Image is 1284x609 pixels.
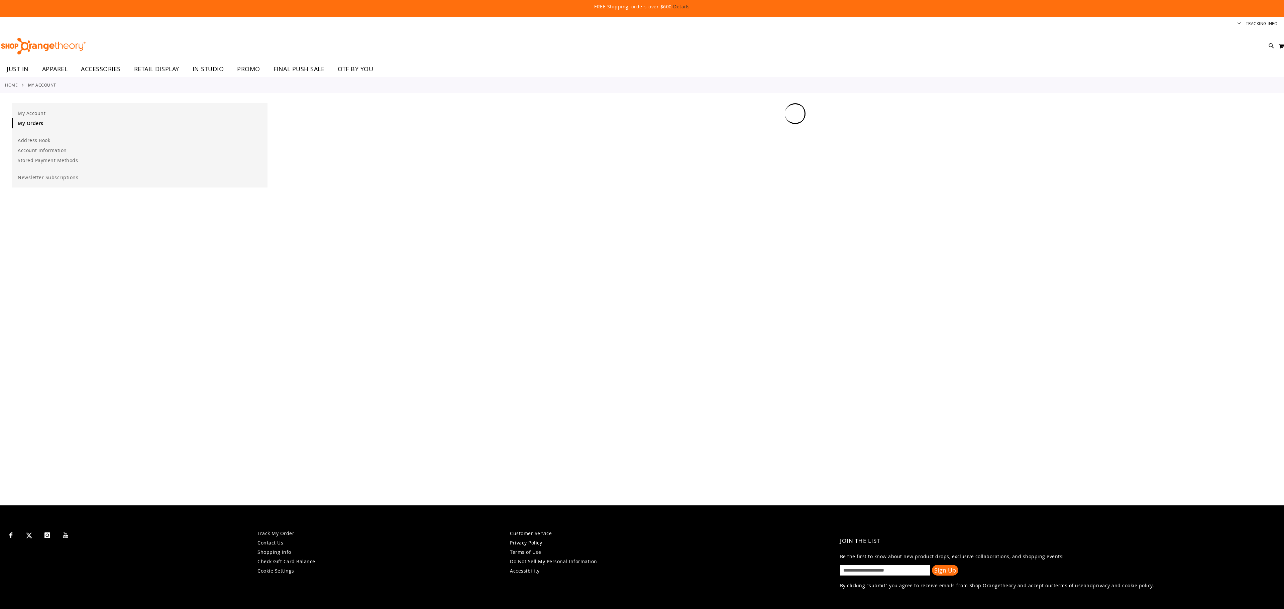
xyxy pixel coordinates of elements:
[1246,21,1278,26] a: Tracking Info
[840,565,930,576] input: enter email
[5,529,17,540] a: Visit our Facebook page
[7,62,29,77] span: JUST IN
[510,558,597,565] a: Do Not Sell My Personal Information
[42,62,68,77] span: APPAREL
[673,3,690,10] a: Details
[257,530,294,536] a: Track My Order
[237,62,260,77] span: PROMO
[74,62,127,77] a: ACCESSORIES
[35,62,75,77] a: APPAREL
[274,62,325,77] span: FINAL PUSH SALE
[12,145,267,155] a: Account Information
[934,566,956,574] span: Sign Up
[510,549,541,555] a: Terms of Use
[257,539,283,546] a: Contact Us
[12,172,267,182] a: Newsletter Subscriptions
[1093,582,1154,589] a: privacy and cookie policy.
[840,582,1258,589] p: By clicking "submit" you agree to receive emails from Shop Orangetheory and accept our and
[41,529,53,540] a: Visit our Instagram page
[230,62,267,77] a: PROMO
[1238,21,1241,27] button: Account menu
[23,529,35,540] a: Visit our X page
[26,532,32,538] img: Twitter
[338,62,373,77] span: OTF BY YOU
[257,549,291,555] a: Shopping Info
[257,558,315,565] a: Check Gift Card Balance
[840,553,1258,560] p: Be the first to know about new product drops, exclusive collaborations, and shopping events!
[12,135,267,145] a: Address Book
[331,62,380,77] a: OTF BY YOU
[134,62,179,77] span: RETAIL DISPLAY
[81,62,121,77] span: ACCESSORIES
[932,565,958,576] button: Sign Up
[510,568,540,574] a: Accessibility
[1054,582,1084,589] a: terms of use
[510,539,542,546] a: Privacy Policy
[12,108,267,118] a: My Account
[193,62,224,77] span: IN STUDIO
[28,82,56,88] strong: My Account
[186,62,231,77] a: IN STUDIO
[60,529,72,540] a: Visit our Youtube page
[12,155,267,165] a: Stored Payment Methods
[510,530,552,536] a: Customer Service
[267,62,331,77] a: FINAL PUSH SALE
[441,3,843,10] p: FREE Shipping, orders over $600.
[840,532,1258,550] h4: Join the List
[12,118,267,128] a: My Orders
[5,82,18,88] a: Home
[257,568,294,574] a: Cookie Settings
[127,62,186,77] a: RETAIL DISPLAY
